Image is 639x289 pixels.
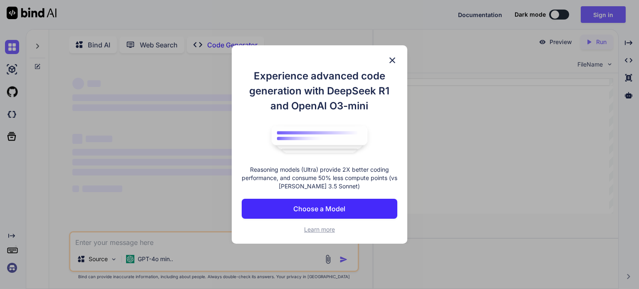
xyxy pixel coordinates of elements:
[242,199,397,219] button: Choose a Model
[304,226,335,233] span: Learn more
[242,69,397,114] h1: Experience advanced code generation with DeepSeek R1 and OpenAI O3-mini
[242,165,397,190] p: Reasoning models (Ultra) provide 2X better coding performance, and consume 50% less compute point...
[265,122,374,158] img: bind logo
[293,204,345,214] p: Choose a Model
[387,55,397,65] img: close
